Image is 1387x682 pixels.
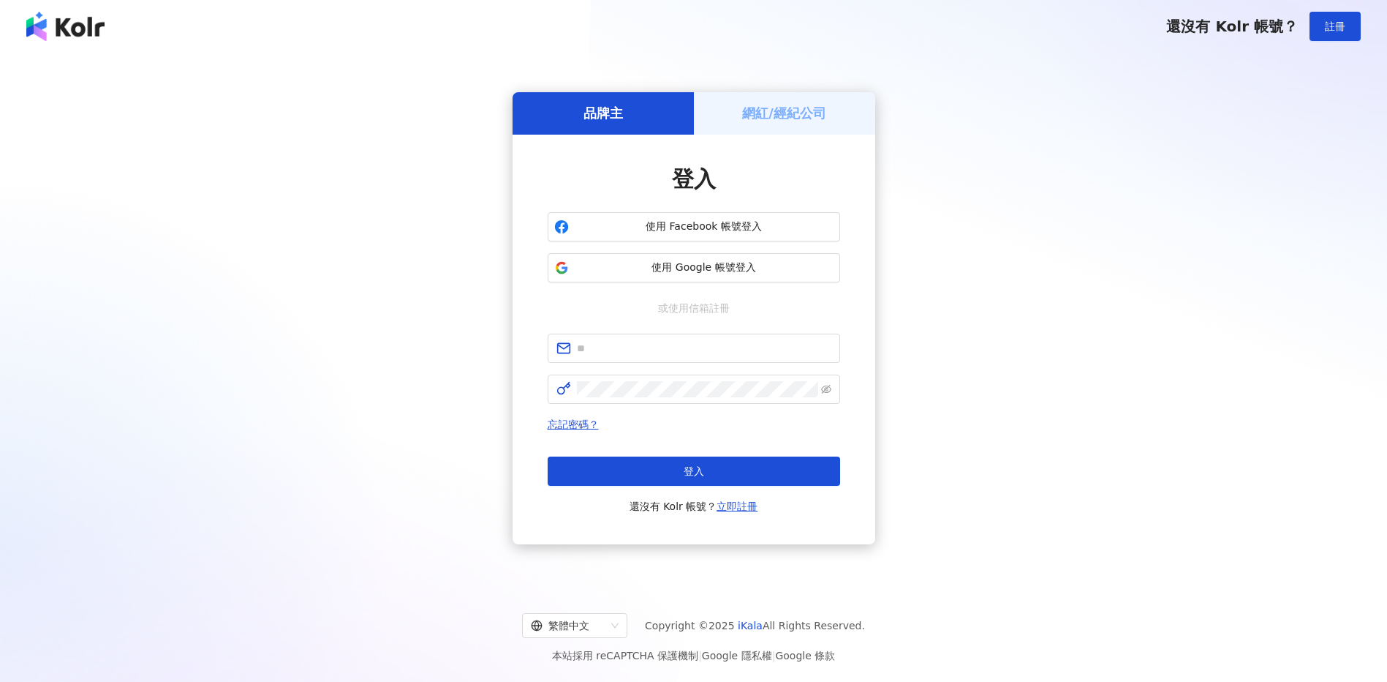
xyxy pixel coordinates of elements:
[531,614,605,637] div: 繁體中文
[548,253,840,282] button: 使用 Google 帳號登入
[775,650,835,662] a: Google 條款
[548,212,840,241] button: 使用 Facebook 帳號登入
[583,104,623,122] h5: 品牌主
[717,501,757,512] a: 立即註冊
[742,104,826,122] h5: 網紅/經紀公司
[772,650,776,662] span: |
[548,457,840,486] button: 登入
[26,12,105,41] img: logo
[648,300,740,316] span: 或使用信箱註冊
[698,650,702,662] span: |
[702,650,772,662] a: Google 隱私權
[548,419,599,430] a: 忘記密碼？
[1325,20,1345,32] span: 註冊
[630,498,758,515] span: 還沒有 Kolr 帳號？
[1166,18,1298,35] span: 還沒有 Kolr 帳號？
[821,384,831,394] span: eye-invisible
[738,620,763,632] a: iKala
[552,647,835,664] span: 本站採用 reCAPTCHA 保護機制
[575,261,834,275] span: 使用 Google 帳號登入
[1309,12,1361,41] button: 註冊
[684,465,704,477] span: 登入
[672,166,716,192] span: 登入
[575,220,834,234] span: 使用 Facebook 帳號登入
[645,617,865,634] span: Copyright © 2025 All Rights Reserved.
